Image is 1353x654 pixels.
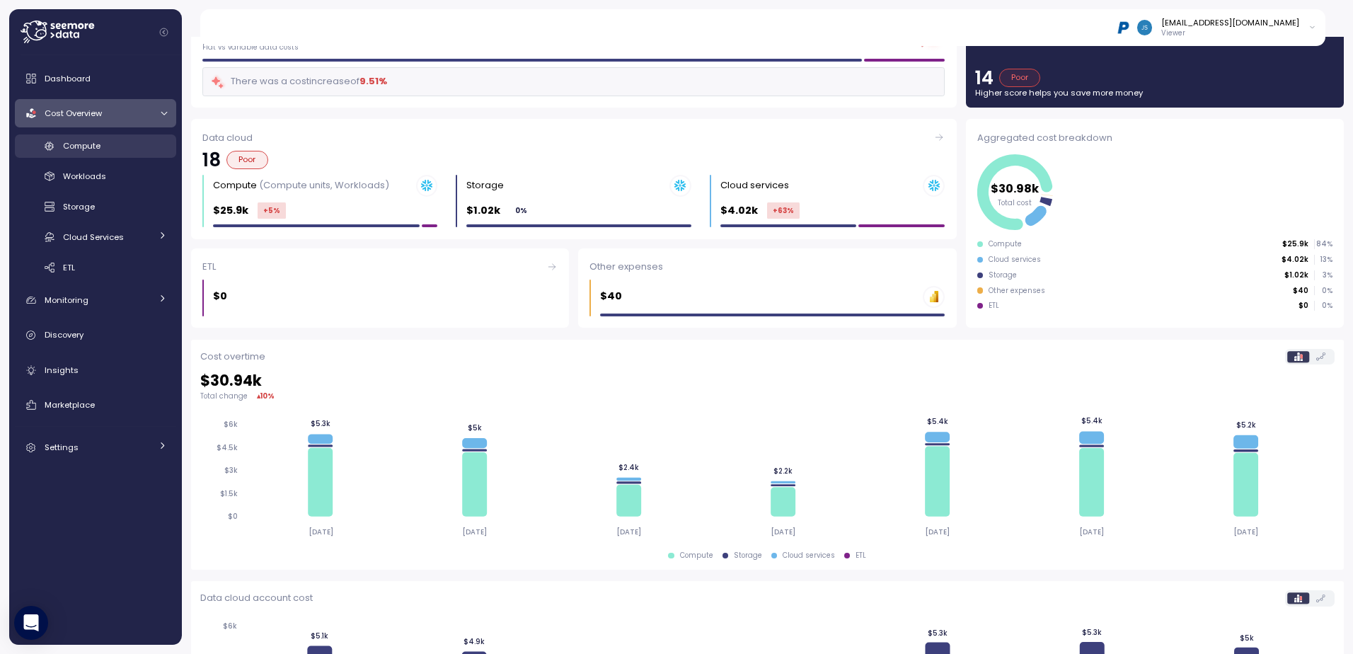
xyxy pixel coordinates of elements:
[1315,270,1332,280] p: 3 %
[45,329,84,340] span: Discovery
[467,423,481,432] tspan: $5k
[720,178,789,193] div: Cloud services
[856,551,866,561] div: ETL
[202,260,558,274] div: ETL
[466,202,500,219] p: $1.02k
[224,420,238,430] tspan: $6k
[926,417,948,426] tspan: $5.4k
[15,195,176,219] a: Storage
[783,551,835,561] div: Cloud services
[63,231,124,243] span: Cloud Services
[1161,28,1299,38] p: Viewer
[1079,527,1104,537] tspan: [DATE]
[680,551,713,561] div: Compute
[200,391,248,401] p: Total change
[15,99,176,127] a: Cost Overview
[15,434,176,462] a: Settings
[975,87,1335,98] p: Higher score helps you save more money
[217,443,238,452] tspan: $4.5k
[1116,20,1131,35] img: 68b03c81eca7ebbb46a2a292.PNG
[1315,301,1332,311] p: 0 %
[15,356,176,384] a: Insights
[202,151,221,169] p: 18
[464,637,485,646] tspan: $4.9k
[213,202,248,219] p: $25.9k
[991,180,1040,196] tspan: $30.98k
[226,151,268,169] div: Poor
[1233,527,1258,537] tspan: [DATE]
[359,74,387,88] div: 9.51 %
[191,119,957,239] a: Data cloud18PoorCompute (Compute units, Workloads)$25.9k+5%Storage $1.02k0%Cloud services $4.02k+63%
[15,134,176,158] a: Compute
[63,201,95,212] span: Storage
[223,621,237,631] tspan: $6k
[63,140,100,151] span: Compute
[15,64,176,93] a: Dashboard
[771,527,795,537] tspan: [DATE]
[1282,255,1308,265] p: $4.02k
[45,399,95,411] span: Marketplace
[1161,17,1299,28] div: [EMAIL_ADDRESS][DOMAIN_NAME]
[1082,628,1102,637] tspan: $5.3k
[45,108,102,119] span: Cost Overview
[200,350,265,364] p: Cost overtime
[977,131,1332,145] div: Aggregated cost breakdown
[210,74,387,90] div: There was a cost increase of
[45,294,88,306] span: Monitoring
[466,178,504,193] div: Storage
[1137,20,1152,35] img: 930f8e4517122bf8a580525bdf995c77
[989,286,1045,296] div: Other expenses
[200,371,1335,391] h2: $ 30.94k
[767,202,800,219] div: +63 %
[720,202,758,219] p: $4.02k
[310,419,330,428] tspan: $5.3k
[202,131,945,145] div: Data cloud
[998,197,1032,207] tspan: Total cost
[989,255,1041,265] div: Cloud services
[618,463,639,472] tspan: $2.4k
[200,591,313,605] p: Data cloud account cost
[14,606,48,640] div: Open Intercom Messenger
[773,466,793,476] tspan: $2.2k
[1081,417,1102,426] tspan: $5.4k
[45,73,91,84] span: Dashboard
[509,202,533,219] div: 0 %
[616,527,641,537] tspan: [DATE]
[989,239,1022,249] div: Compute
[228,512,238,521] tspan: $0
[63,171,106,182] span: Workloads
[925,527,950,537] tspan: [DATE]
[15,286,176,314] a: Monitoring
[1315,239,1332,249] p: 84 %
[1315,286,1332,296] p: 0 %
[1284,270,1308,280] p: $1.02k
[975,69,994,87] p: 14
[15,225,176,248] a: Cloud Services
[928,628,948,637] tspan: $5.3k
[600,288,622,304] p: $40
[1239,633,1253,642] tspan: $5k
[1282,239,1308,249] p: $25.9k
[260,391,275,401] div: 10 %
[989,270,1017,280] div: Storage
[311,631,328,641] tspan: $5.1k
[213,288,227,304] p: $0
[15,256,176,279] a: ETL
[257,391,275,401] div: ▴
[589,260,945,274] div: Other expenses
[462,527,487,537] tspan: [DATE]
[155,27,173,38] button: Collapse navigation
[999,69,1041,87] div: Poor
[220,489,238,498] tspan: $1.5k
[734,551,762,561] div: Storage
[1299,301,1308,311] p: $0
[15,391,176,419] a: Marketplace
[191,248,569,328] a: ETL$0
[258,202,286,219] div: +5 %
[63,262,75,273] span: ETL
[259,178,389,192] p: (Compute units, Workloads)
[989,301,999,311] div: ETL
[1293,286,1308,296] p: $40
[1236,420,1255,430] tspan: $5.2k
[224,466,238,476] tspan: $3k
